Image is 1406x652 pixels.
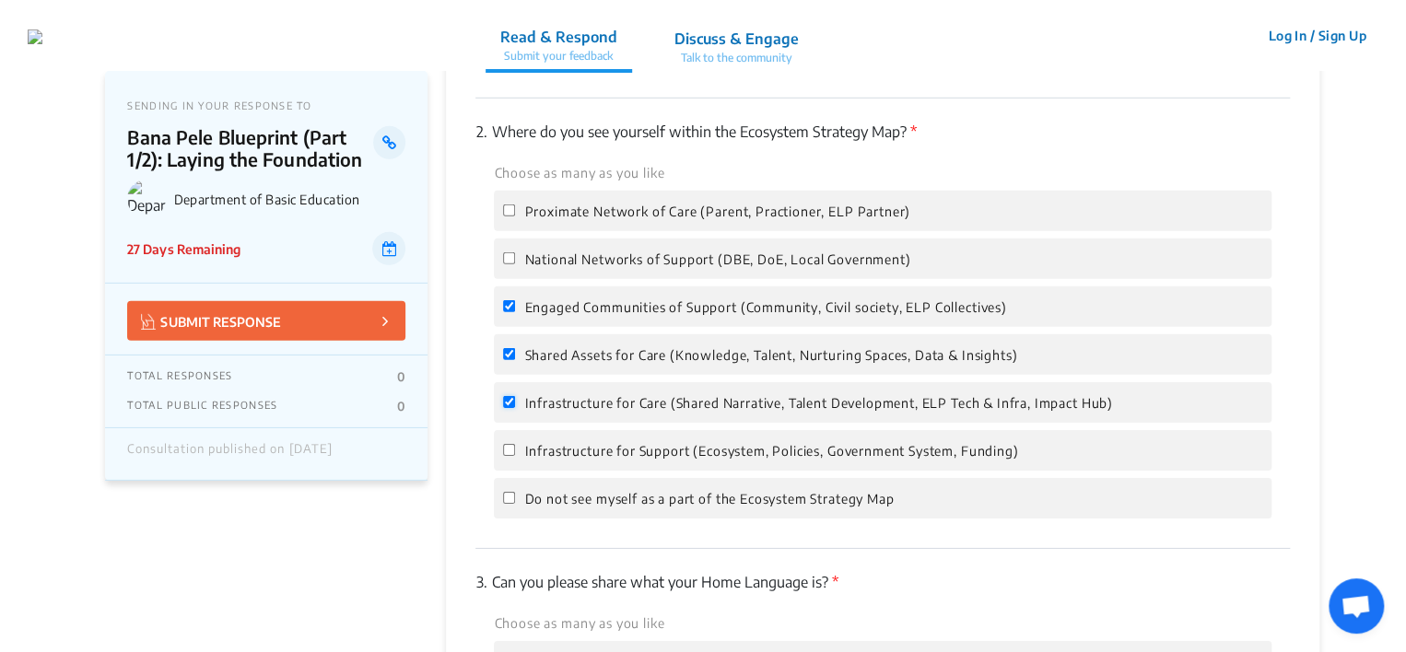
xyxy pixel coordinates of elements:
[475,121,1289,143] p: Where do you see yourself within the Ecosystem Strategy Map?
[127,301,405,341] button: SUBMIT RESPONSE
[494,163,664,183] label: Choose as many as you like
[127,126,373,170] p: Bana Pele Blueprint (Part 1/2): Laying the Foundation
[500,26,617,48] p: Read & Respond
[397,399,405,413] p: 0
[524,443,1018,459] span: Infrastructure for Support (Ecosystem, Policies, Government System, Funding)
[674,50,799,66] p: Talk to the community
[503,396,515,408] input: Infrastructure for Care (Shared Narrative, Talent Development, ELP Tech & Infra, Impact Hub)
[524,251,910,267] span: National Networks of Support (DBE, DoE, Local Government)
[127,399,277,413] p: TOTAL PUBLIC RESPONSES
[141,314,156,330] img: Vector.jpg
[524,347,1017,363] span: Shared Assets for Care (Knowledge, Talent, Nurturing Spaces, Data & Insights)
[503,348,515,360] input: Shared Assets for Care (Knowledge, Talent, Nurturing Spaces, Data & Insights)
[503,252,515,264] input: National Networks of Support (DBE, DoE, Local Government)
[475,573,486,591] span: 3.
[475,122,486,141] span: 2.
[494,613,664,634] label: Choose as many as you like
[1256,21,1378,50] button: Log In / Sign Up
[503,444,515,456] input: Infrastructure for Support (Ecosystem, Policies, Government System, Funding)
[141,310,280,332] p: SUBMIT RESPONSE
[173,192,405,207] p: Department of Basic Education
[500,48,617,64] p: Submit your feedback
[524,491,894,506] span: Do not see myself as a part of the Ecosystem Strategy Map
[475,571,1289,593] p: Can you please share what your Home Language is?
[28,29,42,44] img: r3bhv9o7vttlwasn7lg2llmba4yf
[127,239,240,259] p: 27 Days Remaining
[524,395,1112,411] span: Infrastructure for Care (Shared Narrative, Talent Development, ELP Tech & Infra, Impact Hub)
[674,28,799,50] p: Discuss & Engage
[503,492,515,504] input: Do not see myself as a part of the Ecosystem Strategy Map
[397,369,405,384] p: 0
[127,180,166,218] img: Department of Basic Education logo
[524,299,1006,315] span: Engaged Communities of Support (Community, Civil society, ELP Collectives)
[503,300,515,312] input: Engaged Communities of Support (Community, Civil society, ELP Collectives)
[127,442,332,466] div: Consultation published on [DATE]
[503,204,515,216] input: Proximate Network of Care (Parent, Practioner, ELP Partner)
[127,99,405,111] p: SENDING IN YOUR RESPONSE TO
[127,369,232,384] p: TOTAL RESPONSES
[524,204,910,219] span: Proximate Network of Care (Parent, Practioner, ELP Partner)
[1329,578,1384,634] a: Open chat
